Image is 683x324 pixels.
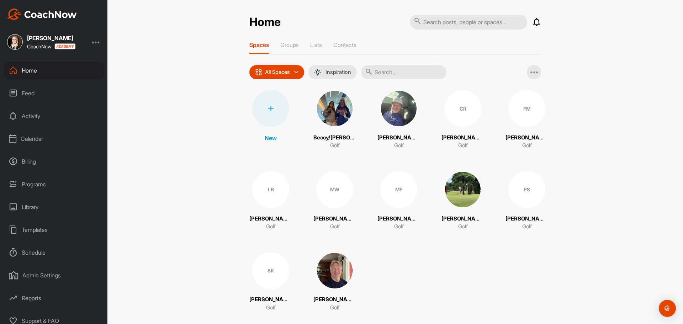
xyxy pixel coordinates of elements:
[249,252,292,312] a: SK[PERSON_NAME]Golf
[4,130,104,148] div: Calendar
[441,171,484,231] a: [PERSON_NAME]Golf
[27,43,75,49] div: CoachNow
[325,69,351,75] p: Inspiration
[314,69,321,76] img: menuIcon
[444,171,481,208] img: square_0754f97e6ec7f456a6de5b6f76bb73f3.jpg
[4,221,104,239] div: Templates
[377,215,420,223] p: [PERSON_NAME]
[377,171,420,231] a: MF[PERSON_NAME]Golf
[310,41,322,48] p: Lists
[394,223,404,231] p: Golf
[505,215,548,223] p: [PERSON_NAME]
[249,41,269,48] p: Spaces
[313,296,356,304] p: [PERSON_NAME]
[4,84,104,102] div: Feed
[330,304,340,312] p: Golf
[394,142,404,150] p: Golf
[4,62,104,79] div: Home
[266,304,276,312] p: Golf
[330,223,340,231] p: Golf
[333,41,356,48] p: Contacts
[249,296,292,304] p: [PERSON_NAME]
[316,171,353,208] div: MW
[441,90,484,150] a: CR[PERSON_NAME]Golf
[444,90,481,127] div: CR
[313,252,356,312] a: [PERSON_NAME]Golf
[249,15,281,29] h2: Home
[54,43,75,49] img: CoachNow acadmey
[361,65,446,79] input: Search...
[458,142,468,150] p: Golf
[522,223,532,231] p: Golf
[380,171,417,208] div: MF
[266,223,276,231] p: Golf
[4,107,104,125] div: Activity
[508,90,545,127] div: FM
[330,142,340,150] p: Golf
[441,215,484,223] p: [PERSON_NAME]
[313,90,356,150] a: Beccy/[PERSON_NAME]Golf
[4,266,104,284] div: Admin Settings
[4,244,104,261] div: Schedule
[458,223,468,231] p: Golf
[4,175,104,193] div: Programs
[377,134,420,142] p: [PERSON_NAME]
[265,134,277,142] p: New
[280,41,299,48] p: Groups
[252,252,289,289] div: SK
[313,134,356,142] p: Beccy/[PERSON_NAME]
[410,15,527,30] input: Search posts, people or spaces...
[252,171,289,208] div: LB
[255,69,262,76] img: icon
[505,134,548,142] p: [PERSON_NAME]
[249,171,292,231] a: LB[PERSON_NAME]Golf
[27,35,75,41] div: [PERSON_NAME]
[316,252,353,289] img: square_57ce8e6a4601bee523cb9f50f43264b6.jpg
[4,153,104,170] div: Billing
[380,90,417,127] img: square_ae740da2ab7dd871ed0df8c19ebf9b90.jpg
[4,198,104,216] div: Library
[7,34,23,50] img: square_8b103b681c7b96ead57c7296b6a2a6a6.jpg
[377,90,420,150] a: [PERSON_NAME]Golf
[441,134,484,142] p: [PERSON_NAME]
[313,171,356,231] a: MW[PERSON_NAME]Golf
[265,69,290,75] p: All Spaces
[522,142,532,150] p: Golf
[659,300,676,317] div: Open Intercom Messenger
[249,215,292,223] p: [PERSON_NAME]
[505,90,548,150] a: FM[PERSON_NAME]Golf
[4,289,104,307] div: Reports
[7,9,77,20] img: CoachNow
[505,171,548,231] a: PS[PERSON_NAME]Golf
[508,171,545,208] div: PS
[313,215,356,223] p: [PERSON_NAME]
[316,90,353,127] img: square_c58333d90586d5d224683a6dddf39afb.jpg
